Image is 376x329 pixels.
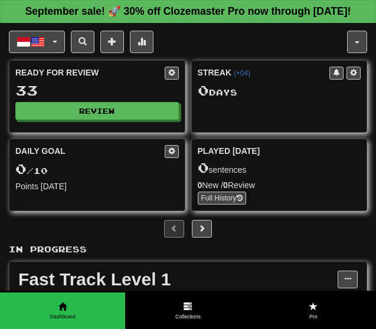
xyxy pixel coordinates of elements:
[198,67,330,78] div: Streak
[15,166,48,176] span: / 10
[251,313,376,321] span: Pro
[25,5,351,17] strong: September sale! 🚀 30% off Clozemaster Pro now through [DATE]!
[15,83,179,98] div: 33
[15,145,165,158] div: Daily Goal
[198,82,209,98] span: 0
[198,145,260,157] span: Played [DATE]
[18,288,338,300] div: 1,000 Sentences
[15,180,179,192] div: Points [DATE]
[18,271,338,288] div: Fast Track Level 1
[130,31,153,53] button: More stats
[198,159,209,176] span: 0
[100,31,124,53] button: Add sentence to collection
[71,31,94,53] button: Search sentences
[198,192,246,205] button: Full History
[223,180,228,190] strong: 0
[198,160,361,176] div: sentences
[15,102,179,120] button: Review
[198,180,202,190] strong: 0
[9,244,367,255] p: In Progress
[15,160,27,177] span: 0
[198,83,361,98] div: Day s
[125,313,250,321] span: Collections
[15,67,165,78] div: Ready for Review
[198,179,361,191] div: New / Review
[234,69,250,77] a: (+04)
